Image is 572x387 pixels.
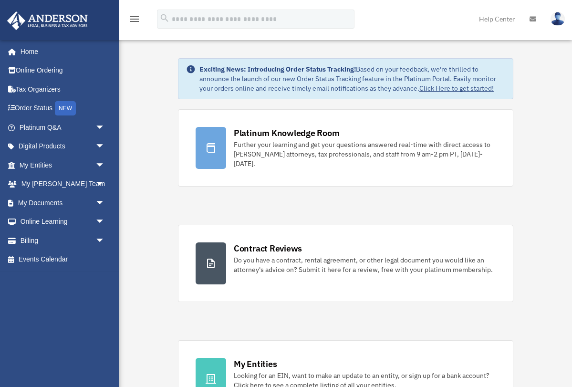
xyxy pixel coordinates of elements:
a: Billingarrow_drop_down [7,231,119,250]
a: Tax Organizers [7,80,119,99]
a: menu [129,17,140,25]
span: arrow_drop_down [95,231,114,251]
a: Click Here to get started! [419,84,494,93]
a: My Documentsarrow_drop_down [7,193,119,212]
i: menu [129,13,140,25]
div: Platinum Knowledge Room [234,127,340,139]
div: Based on your feedback, we're thrilled to announce the launch of our new Order Status Tracking fe... [199,64,505,93]
a: Events Calendar [7,250,119,269]
a: My [PERSON_NAME] Teamarrow_drop_down [7,175,119,194]
div: Contract Reviews [234,242,302,254]
img: Anderson Advisors Platinum Portal [4,11,91,30]
span: arrow_drop_down [95,156,114,175]
a: My Entitiesarrow_drop_down [7,156,119,175]
i: search [159,13,170,23]
a: Platinum Knowledge Room Further your learning and get your questions answered real-time with dire... [178,109,513,187]
span: arrow_drop_down [95,212,114,232]
a: Digital Productsarrow_drop_down [7,137,119,156]
span: arrow_drop_down [95,137,114,157]
a: Order StatusNEW [7,99,119,118]
strong: Exciting News: Introducing Order Status Tracking! [199,65,356,73]
a: Home [7,42,114,61]
div: Further your learning and get your questions answered real-time with direct access to [PERSON_NAM... [234,140,496,168]
a: Contract Reviews Do you have a contract, rental agreement, or other legal document you would like... [178,225,513,302]
span: arrow_drop_down [95,193,114,213]
div: NEW [55,101,76,115]
a: Online Ordering [7,61,119,80]
span: arrow_drop_down [95,118,114,137]
div: My Entities [234,358,277,370]
span: arrow_drop_down [95,175,114,194]
div: Do you have a contract, rental agreement, or other legal document you would like an attorney's ad... [234,255,496,274]
img: User Pic [551,12,565,26]
a: Online Learningarrow_drop_down [7,212,119,231]
a: Platinum Q&Aarrow_drop_down [7,118,119,137]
